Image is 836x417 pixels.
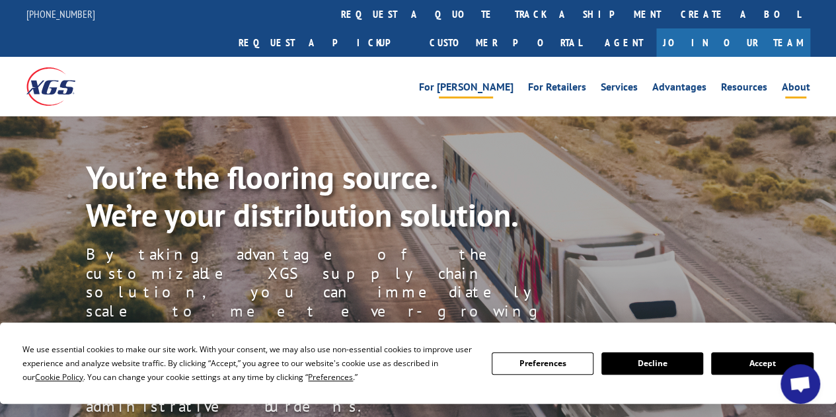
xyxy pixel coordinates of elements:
[86,159,547,235] p: You’re the flooring source. We’re your distribution solution.
[419,82,513,96] a: For [PERSON_NAME]
[492,352,593,375] button: Preferences
[528,82,586,96] a: For Retailers
[782,82,810,96] a: About
[35,371,83,383] span: Cookie Policy
[711,352,813,375] button: Accept
[601,82,638,96] a: Services
[652,82,706,96] a: Advantages
[780,364,820,404] a: Open chat
[721,82,767,96] a: Resources
[26,7,95,20] a: [PHONE_NUMBER]
[591,28,656,57] a: Agent
[420,28,591,57] a: Customer Portal
[22,342,475,384] div: We use essential cookies to make our site work. With your consent, we may also use non-essential ...
[86,245,593,416] p: By taking advantage of the customizable XGS supply chain solution, you can immediately scale to m...
[229,28,420,57] a: Request a pickup
[601,352,703,375] button: Decline
[308,371,353,383] span: Preferences
[656,28,810,57] a: Join Our Team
